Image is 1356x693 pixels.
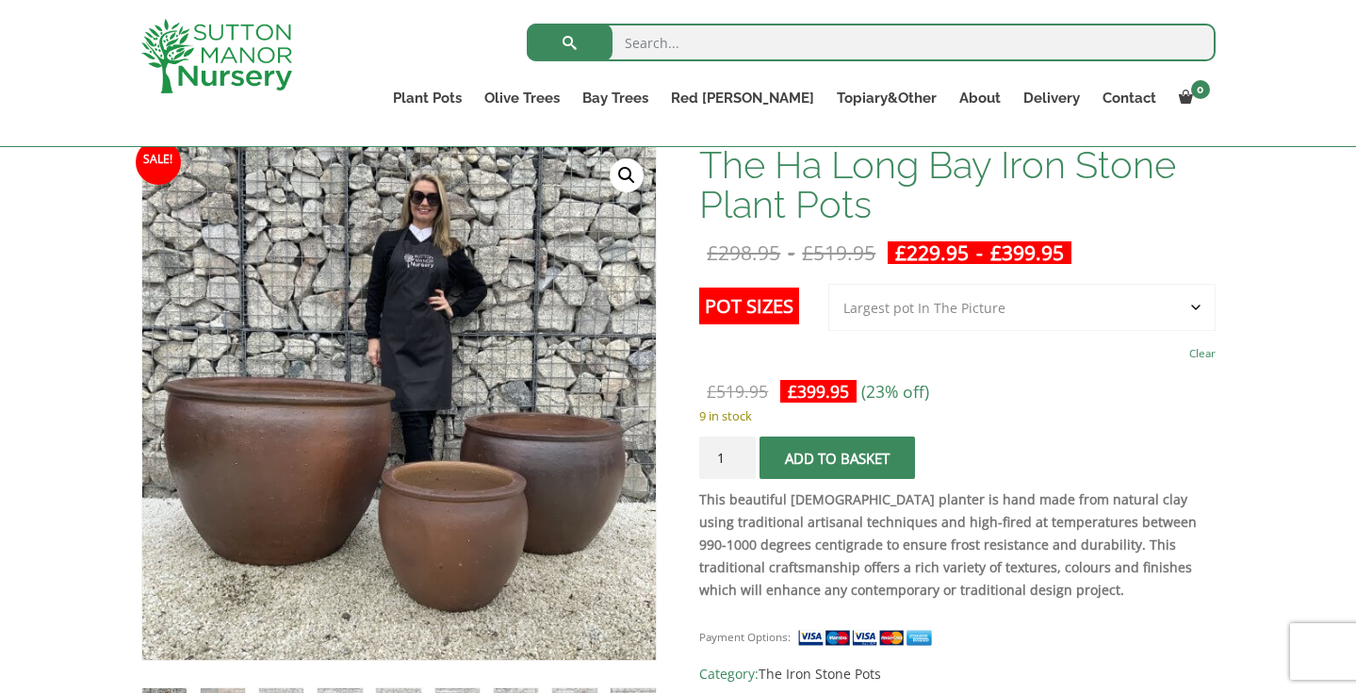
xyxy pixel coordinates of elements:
a: Contact [1091,85,1168,111]
a: The Iron Stone Pots [759,665,881,683]
ins: - [888,241,1071,264]
span: Sale! [136,140,181,185]
span: £ [707,239,718,266]
del: - [699,241,883,264]
a: Delivery [1012,85,1091,111]
span: £ [895,239,907,266]
p: 9 in stock [699,404,1215,427]
a: Clear options [1189,340,1216,367]
small: Payment Options: [699,630,791,644]
bdi: 298.95 [707,239,780,266]
span: (23% off) [861,380,929,403]
a: About [948,85,1012,111]
span: Category: [699,663,1215,685]
span: £ [707,380,716,403]
a: Topiary&Other [825,85,948,111]
bdi: 399.95 [990,239,1064,266]
span: 0 [1191,80,1210,99]
bdi: 399.95 [788,380,849,403]
a: Plant Pots [382,85,473,111]
bdi: 519.95 [802,239,875,266]
a: Bay Trees [571,85,660,111]
span: £ [788,380,797,403]
h1: The Ha Long Bay Iron Stone Plant Pots [699,145,1215,224]
a: Olive Trees [473,85,571,111]
span: £ [990,239,1002,266]
strong: This beautiful [DEMOGRAPHIC_DATA] planter is hand made from natural clay using traditional artisa... [699,490,1197,599]
span: £ [802,239,813,266]
a: View full-screen image gallery [610,158,644,192]
input: Search... [527,24,1216,61]
input: Product quantity [699,437,756,479]
a: 0 [1168,85,1216,111]
bdi: 519.95 [707,380,768,403]
img: logo [141,19,292,93]
label: Pot Sizes [699,288,799,324]
bdi: 229.95 [895,239,969,266]
button: Add to basket [760,437,915,479]
img: payment supported [797,628,939,648]
a: Red [PERSON_NAME] [660,85,825,111]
